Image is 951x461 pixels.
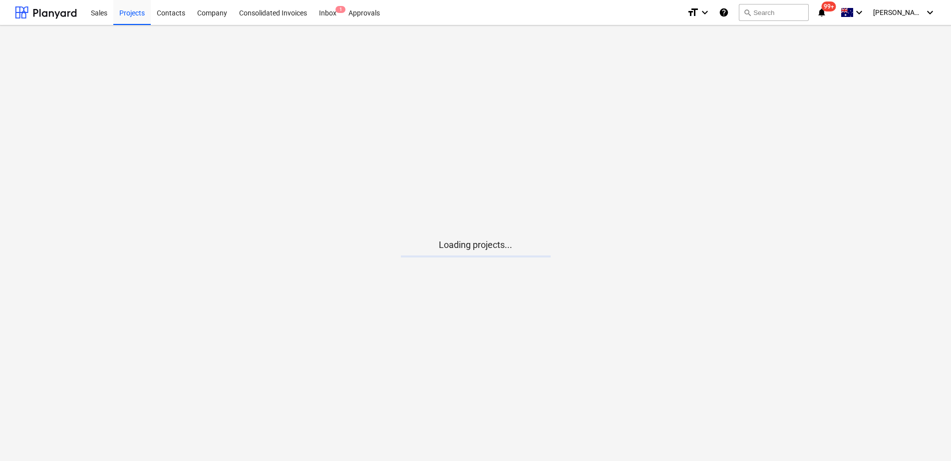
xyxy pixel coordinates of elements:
[873,8,923,16] span: [PERSON_NAME]
[719,6,729,18] i: Knowledge base
[335,6,345,13] span: 1
[822,1,836,11] span: 99+
[743,8,751,16] span: search
[817,6,827,18] i: notifications
[699,6,711,18] i: keyboard_arrow_down
[401,239,551,251] p: Loading projects...
[901,413,951,461] iframe: Chat Widget
[853,6,865,18] i: keyboard_arrow_down
[739,4,809,21] button: Search
[924,6,936,18] i: keyboard_arrow_down
[687,6,699,18] i: format_size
